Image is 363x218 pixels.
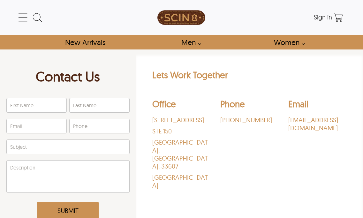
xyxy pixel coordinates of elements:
a: ‪[PHONE_NUMBER]‬ [220,116,278,124]
a: Shop New Arrivals [58,35,112,49]
p: [GEOGRAPHIC_DATA] , [GEOGRAPHIC_DATA] , 33607 [152,138,210,170]
h2: Phone [220,98,278,113]
p: [STREET_ADDRESS] [152,116,210,124]
a: Shop Women Leather Jackets [267,35,308,49]
a: Sign in [314,15,332,20]
h2: Email [288,98,346,113]
h2: Office [152,98,210,113]
a: shop men's leather jackets [174,35,205,49]
a: Shopping Cart [332,11,345,24]
span: Sign in [314,13,332,21]
p: [GEOGRAPHIC_DATA] [152,173,210,189]
h1: Contact Us [6,68,130,88]
img: SCIN [157,3,205,32]
a: [EMAIL_ADDRESS][DOMAIN_NAME] [288,116,346,132]
p: STE 150 [152,127,210,135]
a: SCIN [127,3,236,32]
h2: Lets Work Together [152,69,346,84]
